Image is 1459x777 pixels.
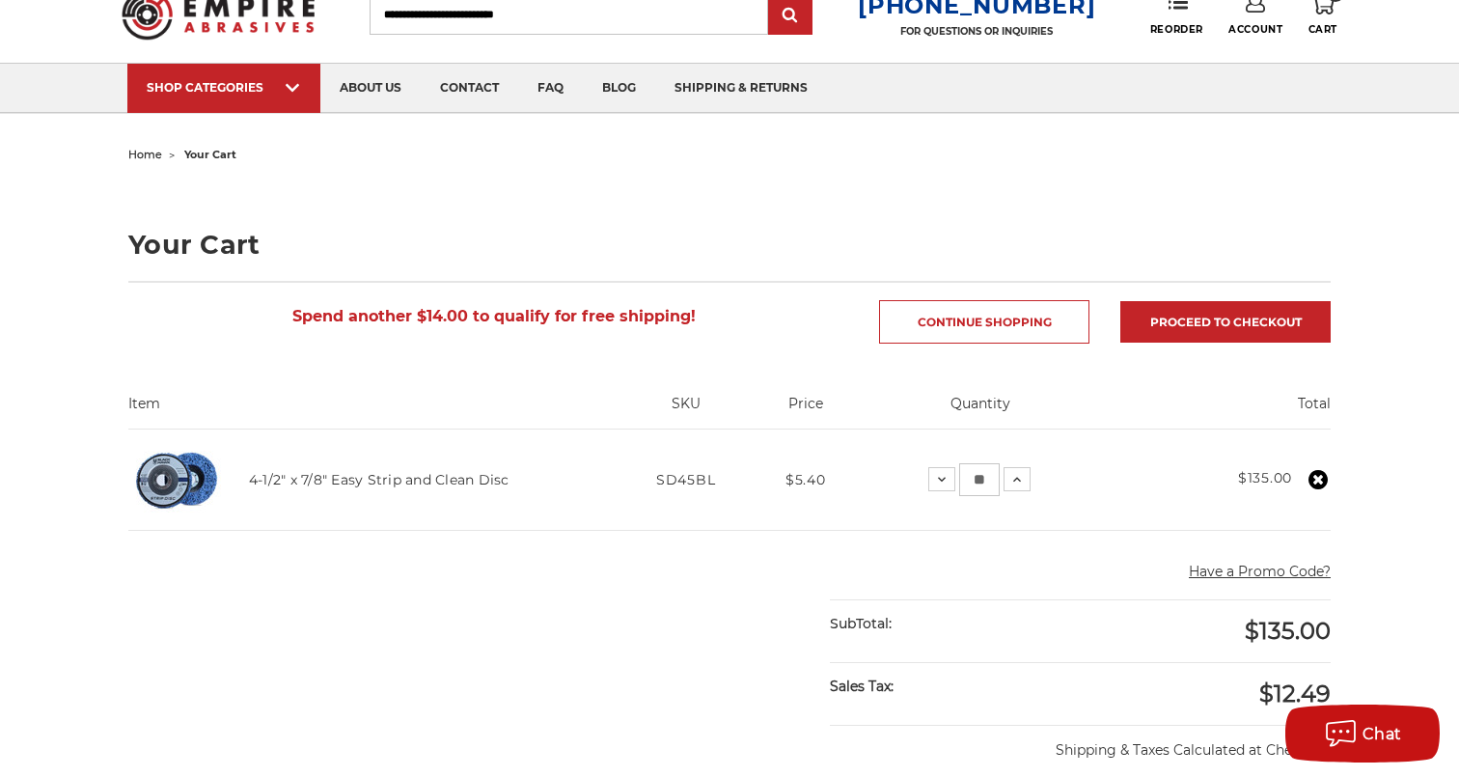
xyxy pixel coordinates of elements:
[249,471,509,488] a: 4-1/2" x 7/8" Easy Strip and Clean Disc
[421,64,518,113] a: contact
[757,394,854,429] th: Price
[830,600,1081,648] div: SubTotal:
[656,471,715,488] span: SD45BL
[879,300,1089,344] a: Continue Shopping
[858,25,1095,38] p: FOR QUESTIONS OR INQUIRIES
[128,232,1331,258] h1: Your Cart
[1259,680,1331,708] span: $12.49
[830,678,894,695] strong: Sales Tax:
[128,148,162,161] a: home
[147,80,301,95] div: SHOP CATEGORIES
[128,394,615,429] th: Item
[1245,617,1331,645] span: $135.00
[292,307,696,325] span: Spend another $14.00 to qualify for free shipping!
[1108,394,1331,429] th: Total
[1285,705,1440,763] button: Chat
[1150,23,1203,36] span: Reorder
[830,725,1331,761] p: Shipping & Taxes Calculated at Checkout
[320,64,421,113] a: about us
[959,463,1000,496] input: 4-1/2" x 7/8" Easy Strip and Clean Disc Quantity:
[615,394,757,429] th: SKU
[1228,23,1282,36] span: Account
[655,64,827,113] a: shipping & returns
[1120,301,1331,343] a: Proceed to checkout
[1308,23,1337,36] span: Cart
[128,435,225,525] img: 4-1/2" x 7/8" Easy Strip and Clean Disc
[1363,725,1402,743] span: Chat
[1238,469,1292,486] strong: $135.00
[1189,562,1331,582] button: Have a Promo Code?
[785,471,826,488] span: $5.40
[854,394,1108,429] th: Quantity
[583,64,655,113] a: blog
[184,148,236,161] span: your cart
[518,64,583,113] a: faq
